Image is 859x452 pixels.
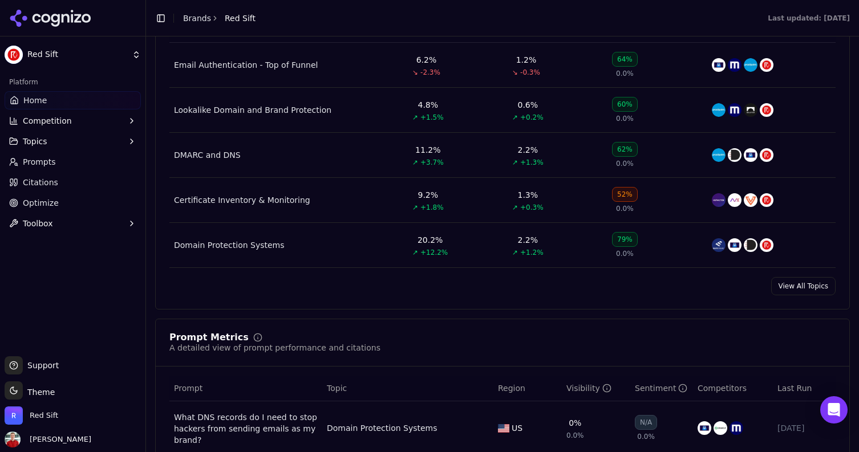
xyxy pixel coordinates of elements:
[5,153,141,171] a: Prompts
[23,197,59,209] span: Optimize
[23,95,47,106] span: Home
[612,187,638,202] div: 52%
[744,103,757,117] img: bolster
[322,376,493,401] th: Topic
[637,432,655,441] span: 0.0%
[5,46,23,64] img: Red Sift
[5,431,91,447] button: Open user button
[712,58,726,72] img: valimail
[174,59,318,71] div: Email Authentication - Top of Funnel
[569,417,581,429] div: 0%
[612,232,638,247] div: 79%
[174,412,318,446] a: What DNS records do I need to stop hackers from sending emails as my brand?
[412,203,418,212] span: ↗
[5,91,141,109] a: Home
[418,99,439,111] div: 4.8%
[23,218,53,229] span: Toolbox
[418,189,439,201] div: 9.2%
[174,239,285,251] div: Domain Protection Systems
[773,376,836,401] th: Last Run
[420,203,444,212] span: +1.8%
[174,149,241,161] a: DMARC and DNS
[712,148,726,162] img: proofpoint
[760,193,773,207] img: red sift
[512,203,518,212] span: ↗
[512,113,518,122] span: ↗
[728,193,742,207] img: appviewx
[616,249,634,258] span: 0.0%
[25,434,91,445] span: [PERSON_NAME]
[566,382,611,394] div: Visibility
[698,421,711,435] img: valimail
[23,388,55,397] span: Theme
[744,193,757,207] img: venafi
[183,14,211,23] a: Brands
[416,54,437,66] div: 6.2%
[612,52,638,67] div: 64%
[27,50,127,60] span: Red Sift
[771,277,836,295] a: View All Topics
[415,144,440,156] div: 11.2%
[760,58,773,72] img: red sift
[630,376,693,401] th: sentiment
[174,104,331,116] a: Lookalike Domain and Brand Protection
[760,148,773,162] img: red sift
[635,415,657,430] div: N/A
[744,58,757,72] img: proofpoint
[712,238,726,252] img: easydmarc
[420,158,444,167] span: +3.7%
[728,58,742,72] img: mimecast
[420,68,440,77] span: -2.3%
[327,422,437,434] div: Domain Protection Systems
[635,382,687,394] div: Sentiment
[760,238,773,252] img: red sift
[520,68,540,77] span: -0.3%
[518,144,538,156] div: 2.2%
[520,113,544,122] span: +0.2%
[777,422,831,434] div: [DATE]
[730,421,743,435] img: mimecast
[169,17,836,268] div: Data table
[418,234,443,246] div: 20.2%
[5,194,141,212] a: Optimize
[23,177,58,188] span: Citations
[516,54,537,66] div: 1.2%
[493,376,562,401] th: Region
[420,248,448,257] span: +12.2%
[5,431,21,447] img: Jack Lilley
[169,342,380,353] div: A detailed view of prompt performance and citations
[420,113,444,122] span: +1.5%
[225,13,256,24] span: Red Sift
[30,410,58,421] span: Red Sift
[712,193,726,207] img: keyfactor
[728,103,742,117] img: mimecast
[616,159,634,168] span: 0.0%
[612,142,638,157] div: 62%
[498,382,525,394] span: Region
[518,99,538,111] div: 0.6%
[616,69,634,78] span: 0.0%
[616,204,634,213] span: 0.0%
[820,396,848,424] div: Open Intercom Messenger
[412,113,418,122] span: ↗
[5,73,141,91] div: Platform
[768,14,850,23] div: Last updated: [DATE]
[760,103,773,117] img: red sift
[23,136,47,147] span: Topics
[327,382,347,394] span: Topic
[777,382,812,394] span: Last Run
[5,214,141,233] button: Toolbox
[518,234,538,246] div: 2.2%
[616,114,634,123] span: 0.0%
[714,421,727,435] img: dmarcly
[566,431,584,440] span: 0.0%
[412,158,418,167] span: ↗
[174,194,310,206] a: Certificate Inventory & Monitoring
[518,189,538,201] div: 1.3%
[698,382,747,394] span: Competitors
[169,376,322,401] th: Prompt
[412,248,418,257] span: ↗
[612,97,638,112] div: 60%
